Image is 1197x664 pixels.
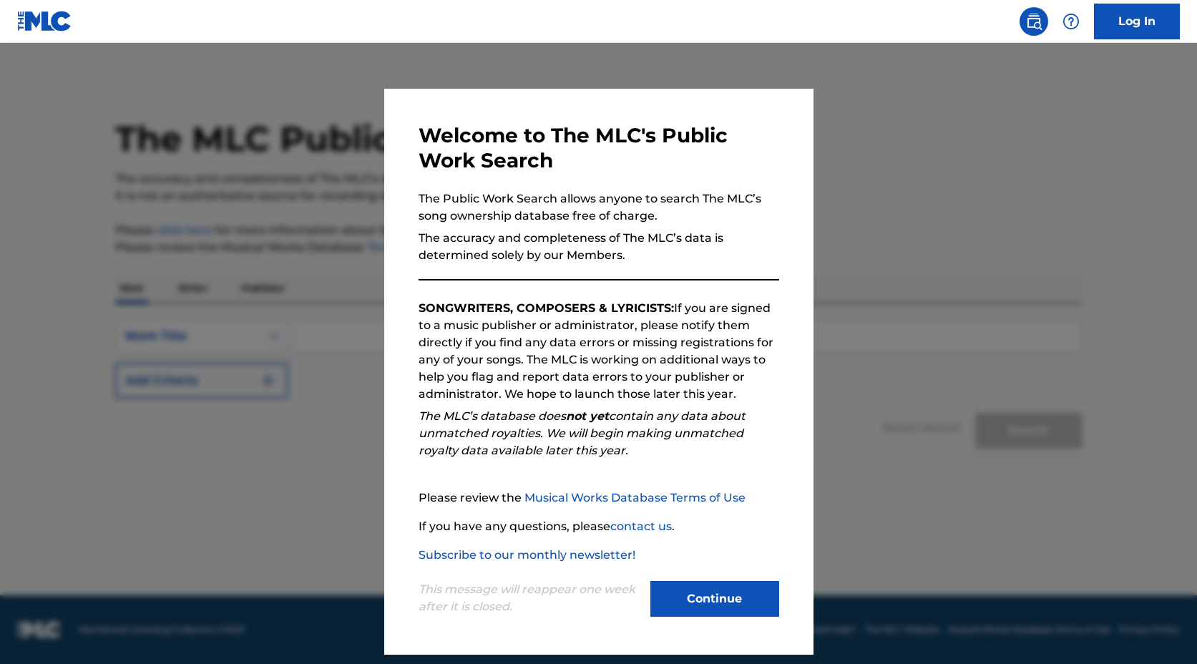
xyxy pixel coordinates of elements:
p: This message will reappear one week after it is closed. [419,581,642,615]
img: MLC Logo [17,11,72,31]
p: Please review the [419,489,779,507]
img: help [1062,13,1080,30]
p: If you have any questions, please . [419,518,779,535]
div: Help [1057,7,1085,36]
p: The accuracy and completeness of The MLC’s data is determined solely by our Members. [419,230,779,264]
a: Subscribe to our monthly newsletter! [419,548,635,562]
p: The Public Work Search allows anyone to search The MLC’s song ownership database free of charge. [419,190,779,225]
a: contact us [610,519,672,533]
a: Musical Works Database Terms of Use [524,491,746,504]
strong: not yet [566,409,609,423]
em: The MLC’s database does contain any data about unmatched royalties. We will begin making unmatche... [419,409,746,457]
a: Log In [1094,4,1180,39]
p: If you are signed to a music publisher or administrator, please notify them directly if you find ... [419,300,779,403]
strong: SONGWRITERS, COMPOSERS & LYRICISTS: [419,301,674,315]
button: Continue [650,581,779,617]
a: Public Search [1020,7,1048,36]
img: search [1025,13,1042,30]
h3: Welcome to The MLC's Public Work Search [419,123,779,173]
